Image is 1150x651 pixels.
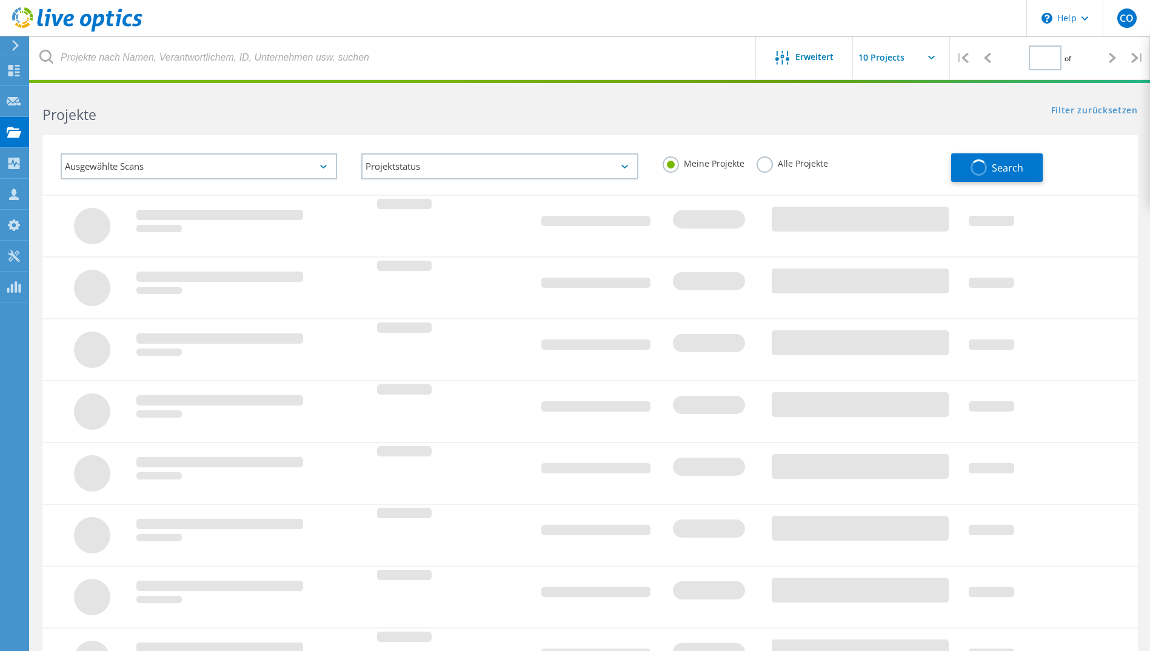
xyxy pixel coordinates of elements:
div: Ausgewählte Scans [61,153,337,179]
span: Erweitert [795,53,834,61]
label: Meine Projekte [663,156,744,168]
a: Live Optics Dashboard [12,25,142,34]
a: Filter zurücksetzen [1051,106,1138,116]
button: Search [951,153,1043,182]
span: Search [992,161,1023,175]
div: | [950,36,975,79]
b: Projekte [42,105,96,124]
span: CO [1120,13,1134,23]
div: Projektstatus [361,153,638,179]
label: Alle Projekte [757,156,828,168]
svg: \n [1041,13,1052,24]
span: of [1065,53,1071,64]
input: Projekte nach Namen, Verantwortlichem, ID, Unternehmen usw. suchen [30,36,757,79]
div: | [1125,36,1150,79]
